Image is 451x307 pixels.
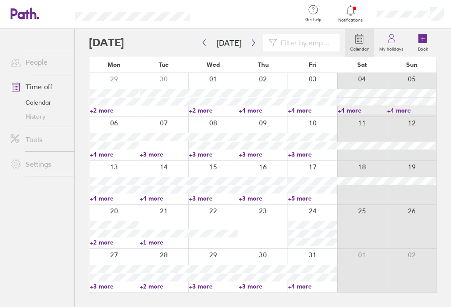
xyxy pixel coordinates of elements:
[299,17,328,22] span: Get help
[338,106,387,114] a: +4 more
[90,194,139,202] a: +4 more
[288,106,337,114] a: +4 more
[189,150,238,158] a: +3 more
[345,44,374,52] label: Calendar
[288,194,337,202] a: +5 more
[239,106,288,114] a: +4 more
[288,150,337,158] a: +3 more
[210,36,248,50] button: [DATE]
[90,106,139,114] a: +2 more
[277,34,334,51] input: Filter by employee
[413,44,433,52] label: Book
[107,61,121,68] span: Mon
[90,238,139,246] a: +2 more
[4,131,74,148] a: Tools
[207,61,220,68] span: Wed
[90,282,139,290] a: +3 more
[258,61,269,68] span: Thu
[4,95,74,110] a: Calendar
[140,238,189,246] a: +1 more
[189,106,238,114] a: +2 more
[90,150,139,158] a: +4 more
[4,53,74,71] a: People
[189,194,238,202] a: +3 more
[345,29,374,57] a: Calendar
[4,155,74,173] a: Settings
[239,282,288,290] a: +3 more
[140,194,189,202] a: +4 more
[387,106,436,114] a: +4 more
[239,194,288,202] a: +3 more
[140,282,189,290] a: +2 more
[239,150,288,158] a: +3 more
[357,61,367,68] span: Sat
[336,4,365,23] a: Notifications
[159,61,169,68] span: Tue
[189,282,238,290] a: +3 more
[309,61,317,68] span: Fri
[288,282,337,290] a: +4 more
[409,29,437,57] a: Book
[336,18,365,23] span: Notifications
[374,29,409,57] a: My holidays
[4,110,74,124] a: History
[374,44,409,52] label: My holidays
[140,150,189,158] a: +3 more
[4,78,74,95] a: Time off
[406,61,418,68] span: Sun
